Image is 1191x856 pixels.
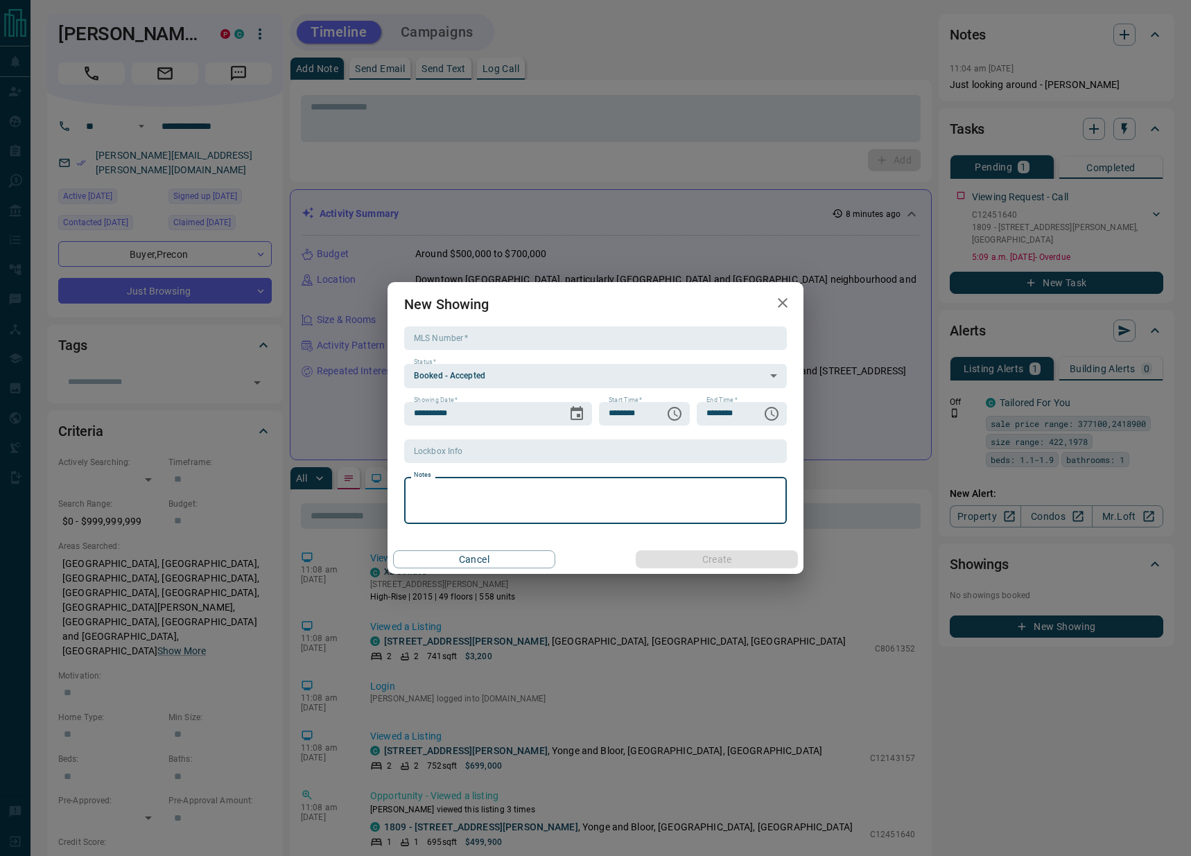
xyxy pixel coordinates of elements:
h2: New Showing [388,282,506,326]
label: Notes [414,471,431,480]
label: End Time [706,396,737,405]
button: Choose time, selected time is 7:00 PM [758,400,785,428]
button: Choose date, selected date is Oct 13, 2025 [563,400,591,428]
button: Choose time, selected time is 6:00 PM [661,400,688,428]
div: Booked - Accepted [404,364,787,387]
label: Showing Date [414,396,458,405]
label: Status [414,358,436,367]
label: Start Time [609,396,642,405]
button: Cancel [393,550,555,568]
